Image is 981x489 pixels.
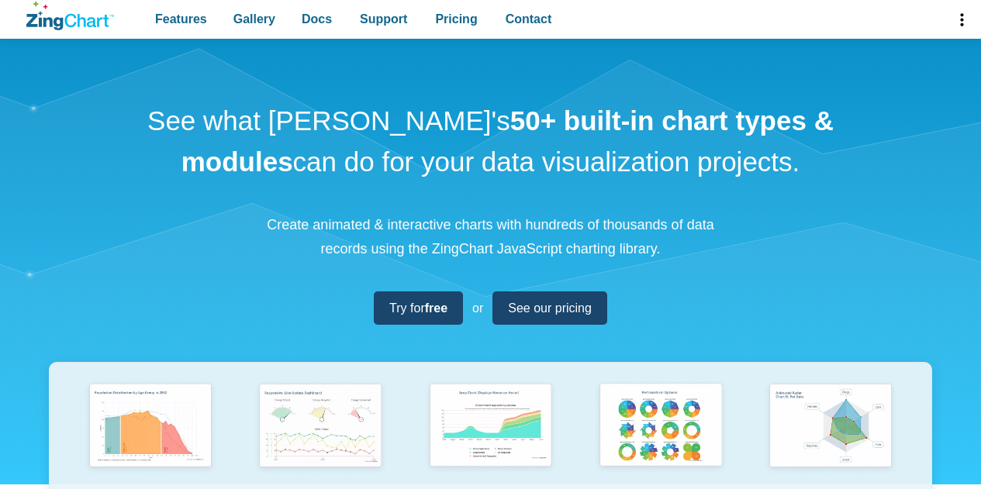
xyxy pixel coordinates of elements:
img: Responsive Live Update Dashboard [252,378,388,475]
a: See our pricing [492,291,607,325]
span: Docs [302,9,332,29]
img: Population Distribution by Age Group in 2052 [82,378,218,475]
p: Create animated & interactive charts with hundreds of thousands of data records using the ZingCha... [258,213,724,260]
strong: free [425,301,447,315]
img: Area Chart (Displays Nodes on Hover) [423,378,558,475]
span: Support [360,9,407,29]
span: Pricing [435,9,477,29]
span: Contact [506,9,552,29]
a: ZingChart Logo. Click to return to the homepage [26,2,114,30]
img: Pie Transform Options [592,378,728,475]
span: Gallery [233,9,275,29]
strong: 50+ built-in chart types & modules [181,105,834,177]
img: Animated Radar Chart ft. Pet Data [762,378,898,475]
span: Features [155,9,207,29]
span: See our pricing [508,298,592,319]
a: Try forfree [374,291,463,325]
span: or [472,298,483,319]
h1: See what [PERSON_NAME]'s can do for your data visualization projects. [142,101,840,182]
span: Try for [389,298,447,319]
